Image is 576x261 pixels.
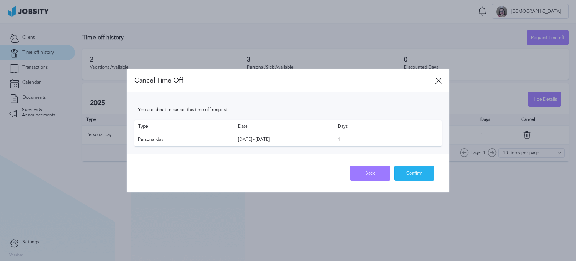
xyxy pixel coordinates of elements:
[350,166,390,181] div: Back
[238,124,338,129] span: Date
[138,124,238,129] span: Type
[138,107,228,112] span: You are about to cancel this time off request.
[338,124,438,129] span: Days
[394,166,435,181] button: Confirm
[350,166,390,181] button: Back
[338,137,438,142] span: 1
[138,137,238,142] span: Personal day
[238,137,338,142] span: [DATE] - [DATE]
[394,166,434,181] div: Confirm
[134,77,183,84] span: Cancel Time Off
